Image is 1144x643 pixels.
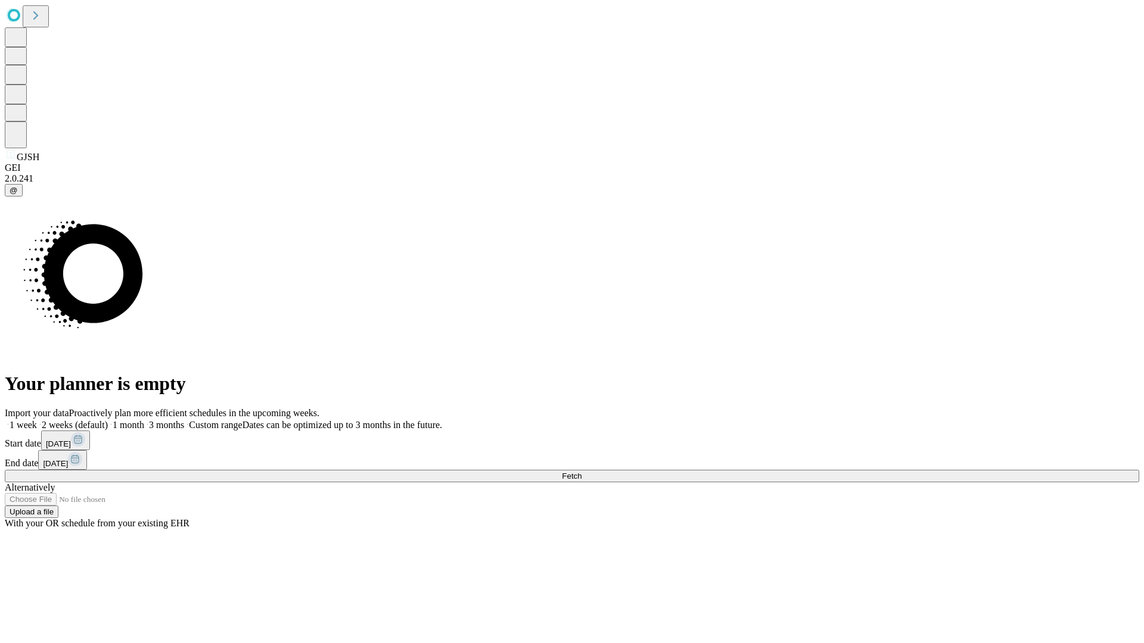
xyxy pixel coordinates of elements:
span: 1 month [113,420,144,430]
span: Fetch [562,472,582,480]
span: Proactively plan more efficient schedules in the upcoming weeks. [69,408,319,418]
span: Import your data [5,408,69,418]
h1: Your planner is empty [5,373,1139,395]
button: @ [5,184,23,196]
button: Fetch [5,470,1139,482]
span: With your OR schedule from your existing EHR [5,518,189,528]
span: Dates can be optimized up to 3 months in the future. [243,420,442,430]
span: @ [10,186,18,195]
span: 1 week [10,420,37,430]
span: GJSH [17,152,39,162]
button: [DATE] [38,450,87,470]
button: Upload a file [5,505,58,518]
span: [DATE] [46,439,71,448]
div: GEI [5,163,1139,173]
div: Start date [5,430,1139,450]
div: 2.0.241 [5,173,1139,184]
span: Custom range [189,420,242,430]
span: 2 weeks (default) [42,420,108,430]
div: End date [5,450,1139,470]
span: Alternatively [5,482,55,492]
span: 3 months [149,420,184,430]
span: [DATE] [43,459,68,468]
button: [DATE] [41,430,90,450]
